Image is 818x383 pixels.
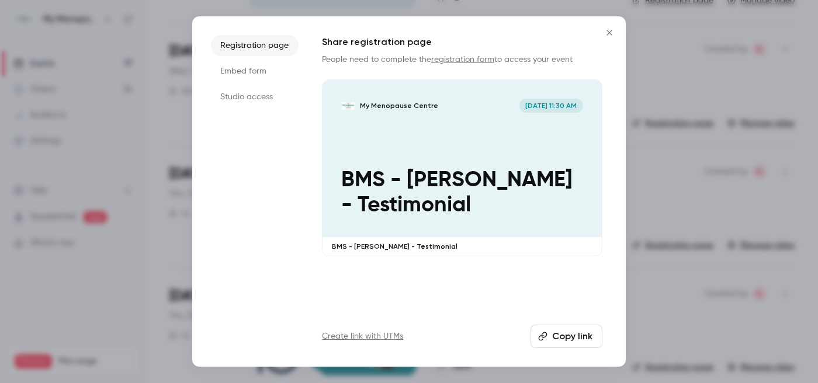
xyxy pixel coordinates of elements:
[322,79,602,256] a: BMS - Kerry - TestimonialMy Menopause Centre[DATE] 11:30 AMBMS - [PERSON_NAME] - TestimonialBMS -...
[211,35,299,56] li: Registration page
[322,330,403,342] a: Create link with UTMs
[531,325,602,348] button: Copy link
[431,55,494,64] a: registration form
[360,101,438,110] p: My Menopause Centre
[519,99,583,113] span: [DATE] 11:30 AM
[211,86,299,107] li: Studio access
[332,242,592,251] p: BMS - [PERSON_NAME] - Testimonial
[341,99,355,113] img: BMS - Kerry - Testimonial
[341,168,583,218] p: BMS - [PERSON_NAME] - Testimonial
[322,35,602,49] h1: Share registration page
[211,61,299,82] li: Embed form
[322,54,602,65] p: People need to complete the to access your event
[598,21,621,44] button: Close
